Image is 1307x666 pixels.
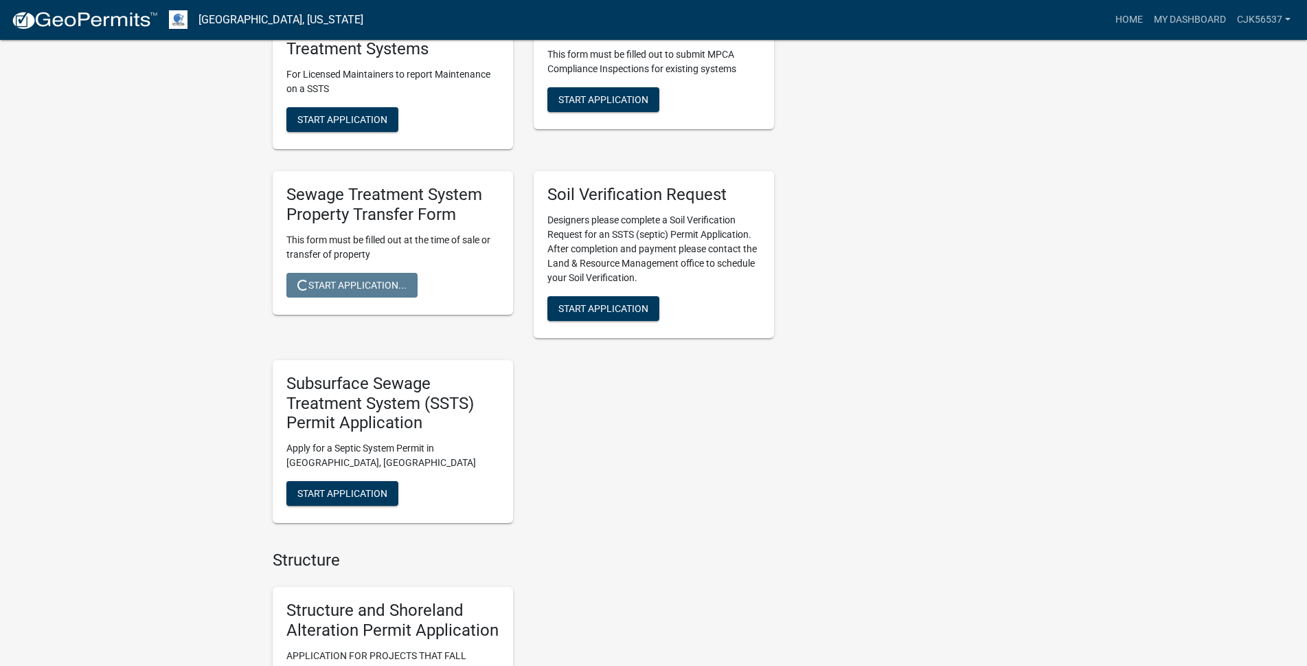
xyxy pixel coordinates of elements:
span: Start Application [297,114,387,125]
button: Start Application [286,107,398,132]
span: Start Application... [297,279,407,290]
h5: Structure and Shoreland Alteration Permit Application [286,601,499,641]
span: Start Application [558,302,648,313]
p: Apply for a Septic System Permit in [GEOGRAPHIC_DATA], [GEOGRAPHIC_DATA] [286,441,499,470]
p: This form must be filled out at the time of sale or transfer of property [286,233,499,262]
h5: Sewage Treatment System Property Transfer Form [286,185,499,225]
p: Designers please complete a Soil Verification Request for an SSTS (septic) Permit Application. Af... [547,213,760,285]
p: This form must be filled out to submit MPCA Compliance Inspections for existing systems [547,47,760,76]
a: [GEOGRAPHIC_DATA], [US_STATE] [198,8,363,32]
img: Otter Tail County, Minnesota [169,10,187,29]
a: cjk56537 [1231,7,1296,33]
button: Start Application [286,481,398,506]
h4: Structure [273,551,774,570]
span: Start Application [558,94,648,105]
span: Start Application [297,488,387,499]
h5: Soil Verification Request [547,185,760,205]
p: For Licensed Maintainers to report Maintenance on a SSTS [286,67,499,96]
button: Start Application [547,296,659,321]
a: Home [1110,7,1148,33]
button: Start Application... [286,273,418,298]
a: My Dashboard [1148,7,1231,33]
button: Start Application [547,87,659,112]
h5: Subsurface Sewage Treatment System (SSTS) Permit Application [286,374,499,433]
